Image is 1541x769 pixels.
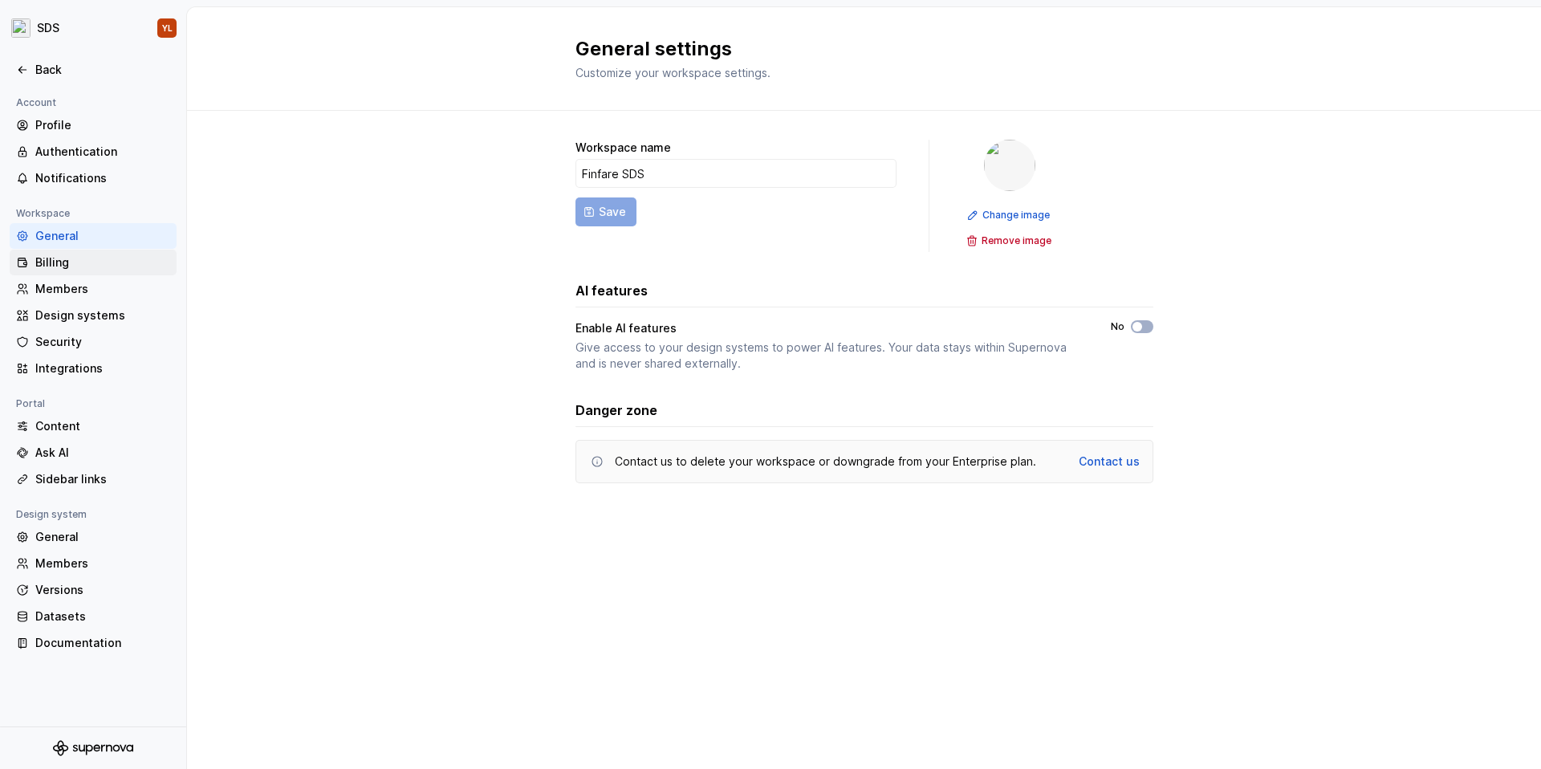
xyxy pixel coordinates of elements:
h2: General settings [575,36,1134,62]
div: SDS [37,20,59,36]
a: General [10,524,177,550]
div: Notifications [35,170,170,186]
div: Authentication [35,144,170,160]
div: Design systems [35,307,170,323]
label: Workspace name [575,140,671,156]
label: No [1111,320,1124,333]
div: Workspace [10,204,76,223]
div: Profile [35,117,170,133]
a: Documentation [10,630,177,656]
a: Design systems [10,303,177,328]
div: Documentation [35,635,170,651]
a: Sidebar links [10,466,177,492]
div: Design system [10,505,93,524]
a: Members [10,551,177,576]
div: Datasets [35,608,170,625]
div: Contact us to delete your workspace or downgrade from your Enterprise plan. [615,454,1036,470]
h3: AI features [575,281,648,300]
a: Members [10,276,177,302]
a: Versions [10,577,177,603]
div: General [35,529,170,545]
span: Customize your workspace settings. [575,66,770,79]
button: Remove image [962,230,1059,252]
a: Billing [10,250,177,275]
div: Members [35,555,170,572]
div: Give access to your design systems to power AI features. Your data stays within Supernova and is ... [575,340,1082,372]
img: 2070b880-96ea-47f0-8eec-128064aadc67.png [984,140,1035,191]
a: Ask AI [10,440,177,466]
div: Integrations [35,360,170,376]
div: YL [162,22,173,35]
img: 2070b880-96ea-47f0-8eec-128064aadc67.png [11,18,30,38]
div: Content [35,418,170,434]
div: General [35,228,170,244]
div: Back [35,62,170,78]
div: Members [35,281,170,297]
a: Content [10,413,177,439]
a: Security [10,329,177,355]
h3: Danger zone [575,401,657,420]
a: Authentication [10,139,177,165]
div: Ask AI [35,445,170,461]
span: Change image [982,209,1050,222]
div: Portal [10,394,51,413]
a: General [10,223,177,249]
button: Change image [962,204,1057,226]
button: SDSYL [3,10,183,46]
a: Profile [10,112,177,138]
div: Account [10,93,63,112]
div: Enable AI features [575,320,677,336]
svg: Supernova Logo [53,740,133,756]
a: Integrations [10,356,177,381]
div: Security [35,334,170,350]
div: Versions [35,582,170,598]
div: Billing [35,254,170,271]
a: Back [10,57,177,83]
div: Sidebar links [35,471,170,487]
a: Contact us [1079,454,1140,470]
a: Notifications [10,165,177,191]
a: Datasets [10,604,177,629]
span: Remove image [982,234,1051,247]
